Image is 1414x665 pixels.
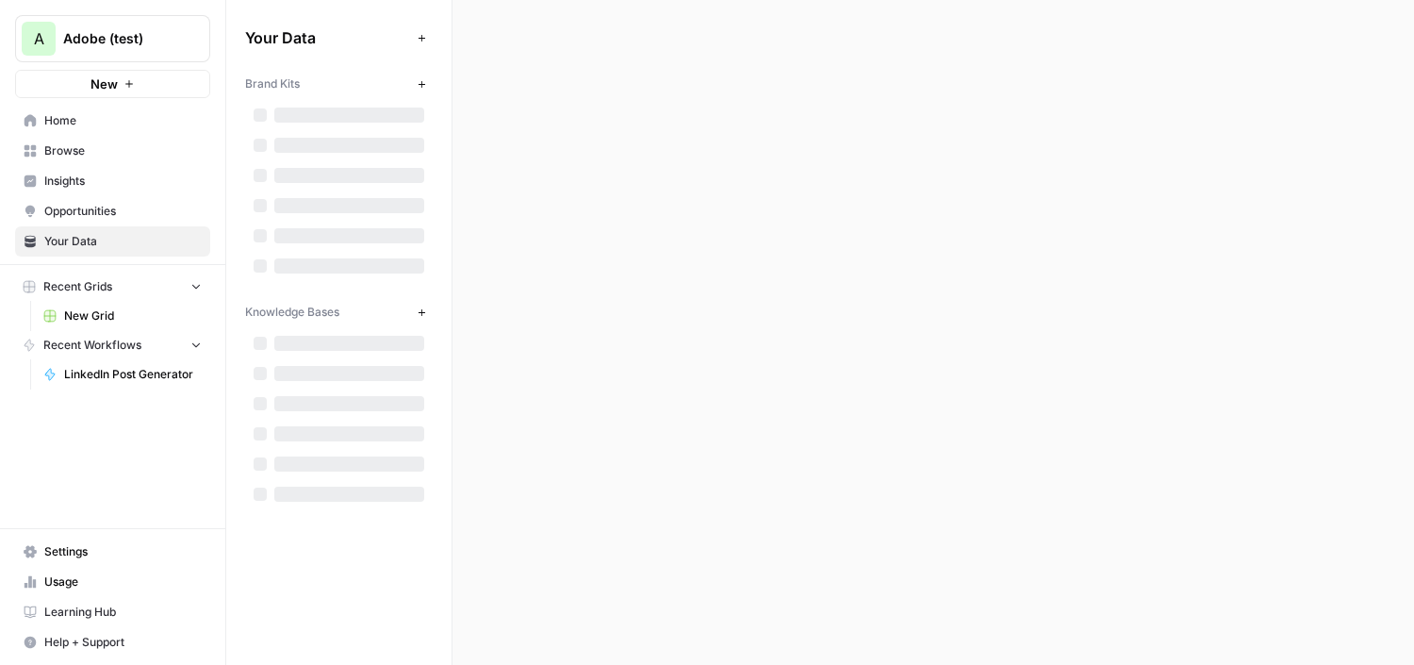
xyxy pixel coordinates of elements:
span: Home [44,112,202,129]
a: Browse [15,136,210,166]
span: Settings [44,543,202,560]
span: Recent Workflows [43,337,141,354]
span: Usage [44,574,202,590]
a: Your Data [15,226,210,257]
span: Your Data [44,233,202,250]
span: Learning Hub [44,604,202,621]
a: Usage [15,567,210,597]
span: Insights [44,173,202,190]
span: Recent Grids [43,278,112,295]
span: Opportunities [44,203,202,220]
button: Help + Support [15,627,210,657]
a: New Grid [35,301,210,331]
a: Settings [15,537,210,567]
button: Recent Grids [15,273,210,301]
span: Help + Support [44,634,202,651]
a: LinkedIn Post Generator [35,359,210,390]
span: Browse [44,142,202,159]
span: Your Data [245,26,410,49]
span: New Grid [64,308,202,324]
button: New [15,70,210,98]
span: New [90,75,118,93]
span: A [34,27,44,50]
span: LinkedIn Post Generator [64,366,202,383]
button: Recent Workflows [15,331,210,359]
span: Knowledge Bases [245,304,339,321]
a: Learning Hub [15,597,210,627]
span: Brand Kits [245,75,300,92]
a: Opportunities [15,196,210,226]
a: Insights [15,166,210,196]
button: Workspace: Adobe (test) [15,15,210,62]
a: Home [15,106,210,136]
span: Adobe (test) [63,29,177,48]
